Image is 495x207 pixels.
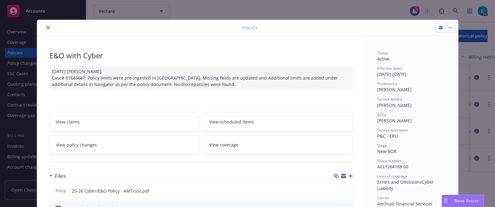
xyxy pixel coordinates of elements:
[377,174,407,179] span: Lines of coverage
[377,164,408,170] span: ACL1264188 00
[377,66,446,77] div: [DATE] - [DATE]
[377,195,389,201] span: Carrier
[377,133,398,139] span: P&C - ERU
[377,158,401,163] span: Policy number
[377,179,422,185] span: Errors and Omissions
[49,66,353,90] div: [DATE] [PERSON_NAME]: Case# 01646647: Policy limits were pre-ingested in [GEOGRAPHIC_DATA]. Missi...
[377,56,389,62] span: Active
[377,96,402,102] span: Service lead(s)
[455,198,479,203] span: Nova Assist
[377,201,432,207] span: AmTrust Financial Services
[377,118,412,123] span: [PERSON_NAME]
[49,135,199,154] a: View policy changes
[209,119,254,125] span: View scheduled items
[203,135,353,154] a: View coverage
[377,102,412,108] span: [PERSON_NAME]
[203,112,353,131] a: View scheduled items
[377,81,397,86] span: Producer(s)
[335,188,340,194] button: download file
[44,24,52,31] button: close
[243,25,258,31] span: Policy
[209,142,238,148] span: View coverage
[49,112,199,131] a: View claims
[344,188,350,194] button: preview file
[377,127,408,133] span: Service lead team
[72,188,149,194] span: 25-26 Cyber/E&O Policy - AMTrust.pdf
[49,50,353,61] div: E&O with Cyber
[377,143,387,148] span: Stage
[55,188,67,193] span: Policy
[377,148,397,154] span: New BOR
[442,195,484,207] button: Nova Assist
[377,66,402,71] span: Effective dates
[56,119,80,125] span: View claims
[56,142,97,148] span: View policy changes
[377,112,386,117] span: AC(s)
[49,172,66,180] div: Files
[377,50,388,56] span: Status
[442,195,450,207] div: Drag to move
[377,87,412,92] span: [PERSON_NAME]
[55,172,66,180] h3: Files
[377,179,435,191] span: Cyber Liability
